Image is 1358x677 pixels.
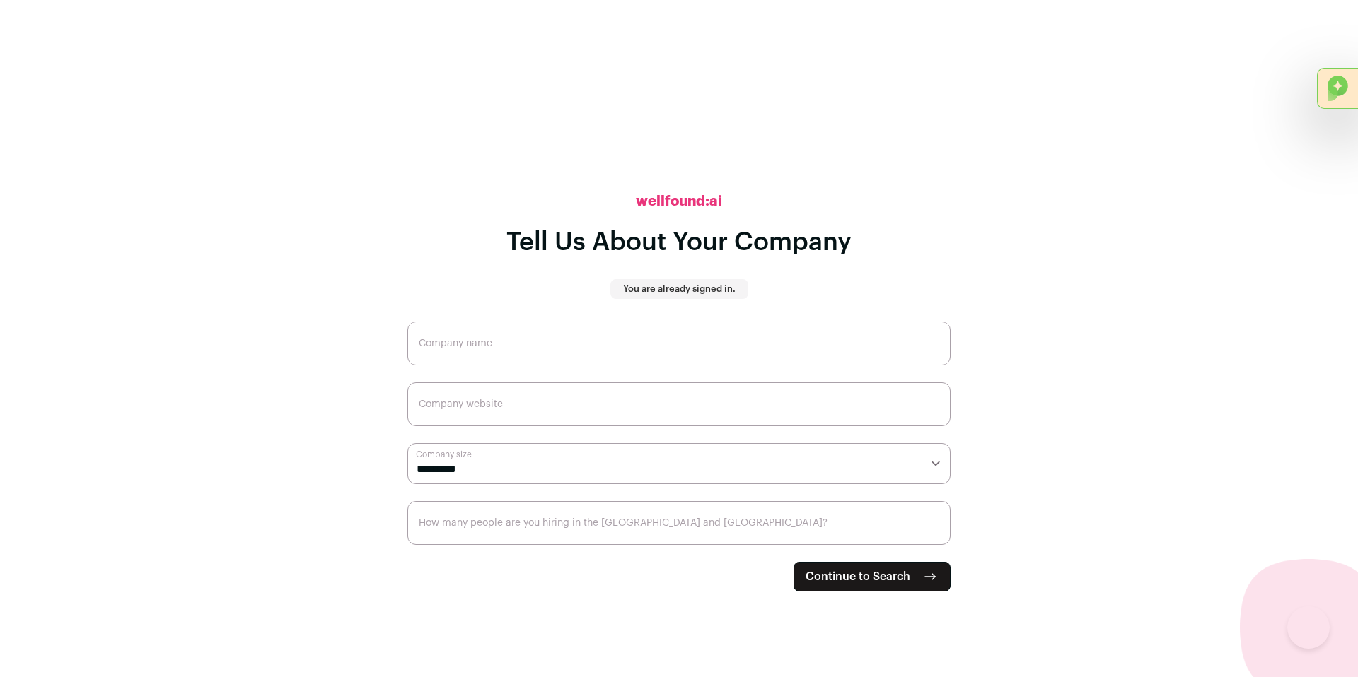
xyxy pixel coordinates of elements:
h1: Tell Us About Your Company [506,228,852,257]
p: You are already signed in. [623,283,736,295]
iframe: Toggle Customer Support [1287,606,1330,649]
h2: wellfound:ai [636,192,722,211]
input: Company website [407,382,951,426]
input: Company name [407,322,951,365]
input: How many people are you hiring in the US and Canada? [407,501,951,545]
span: Continue to Search [806,568,910,585]
button: Continue to Search [794,562,951,591]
